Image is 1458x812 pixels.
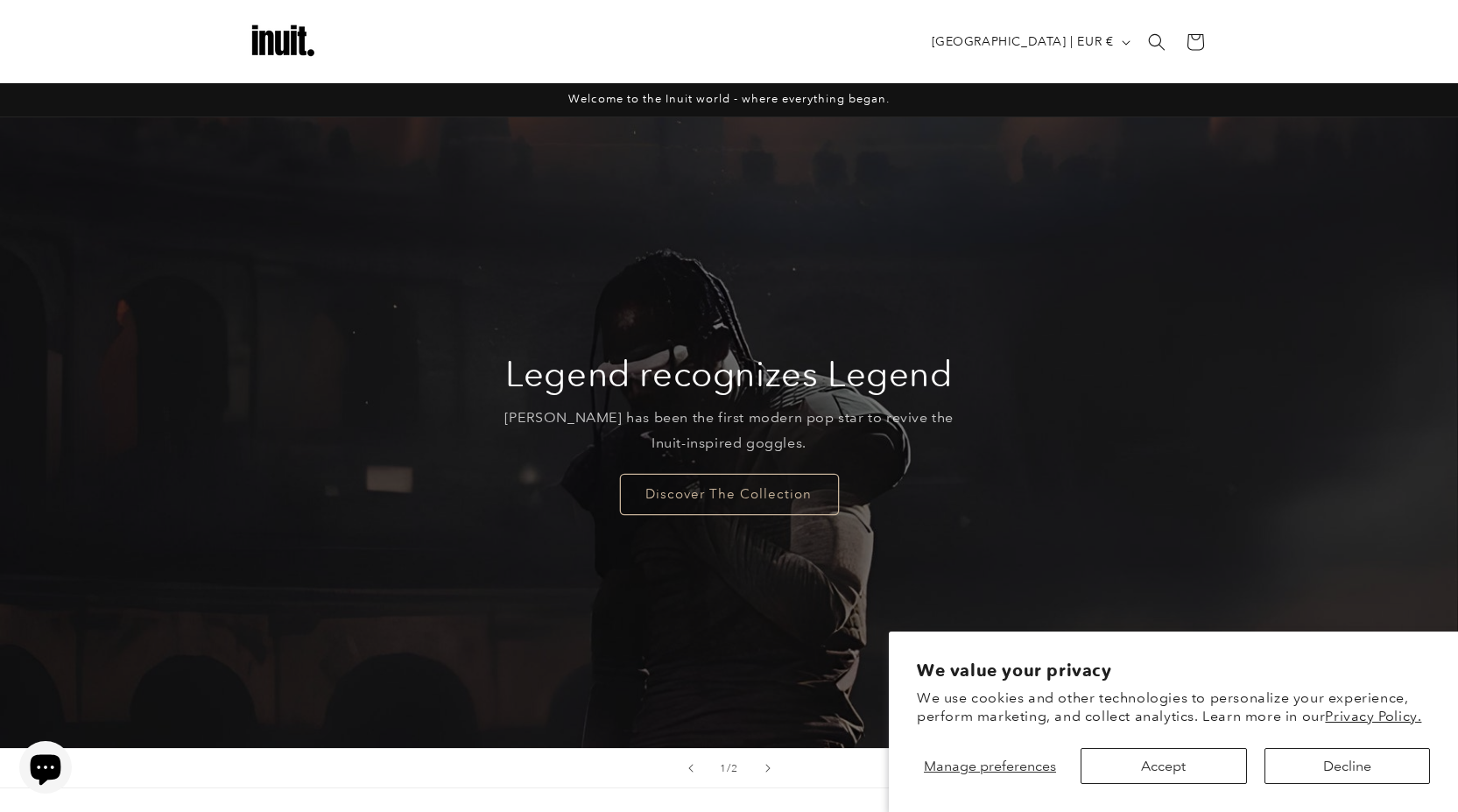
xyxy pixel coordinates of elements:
[248,7,318,77] img: Inuit Logo
[248,83,1211,117] div: Announcement
[568,92,890,105] span: Welcome to the Inuit world - where everything began.
[917,748,1063,784] button: Manage preferences
[620,473,839,514] a: Discover The Collection
[720,759,727,777] span: 1
[921,25,1138,59] button: [GEOGRAPHIC_DATA] | EUR €
[932,32,1114,51] span: [GEOGRAPHIC_DATA] | EUR €
[924,758,1056,774] span: Manage preferences
[14,741,77,798] inbox-online-store-chat: Shopify online store chat
[731,759,738,777] span: 2
[1264,748,1430,784] button: Decline
[917,660,1430,681] h2: We value your privacy
[672,749,710,787] button: Previous slide
[505,351,952,397] h2: Legend recognizes Legend
[727,759,731,777] span: /
[749,749,787,787] button: Next slide
[1325,708,1421,724] a: Privacy Policy.
[490,406,968,456] p: [PERSON_NAME] has been the first modern pop star to revive the Inuit-inspired goggles.
[1138,23,1176,61] summary: Search
[917,689,1430,726] p: We use cookies and other technologies to personalize your experience, perform marketing, and coll...
[1081,748,1246,784] button: Accept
